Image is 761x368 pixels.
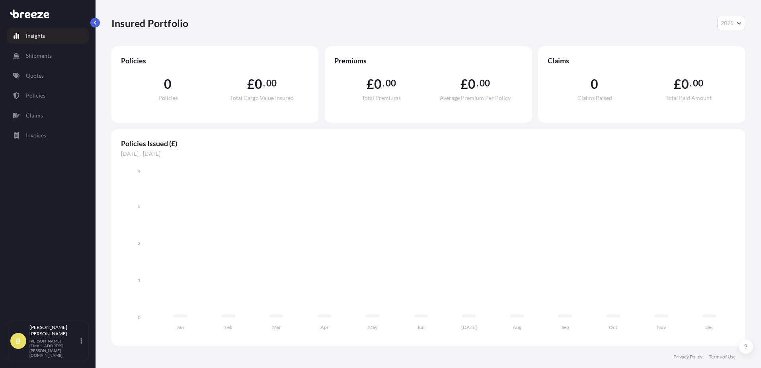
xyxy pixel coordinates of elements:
[320,324,329,330] tspan: Apr
[693,80,703,86] span: 00
[673,354,702,360] a: Privacy Policy
[266,80,277,86] span: 00
[468,78,476,90] span: 0
[334,56,522,65] span: Premiums
[111,17,188,29] p: Insured Portfolio
[164,78,172,90] span: 0
[562,324,569,330] tspan: Sep
[247,78,255,90] span: £
[578,95,612,101] span: Claims Raised
[7,28,89,44] a: Insights
[7,68,89,84] a: Quotes
[382,80,384,86] span: .
[513,324,522,330] tspan: Aug
[255,78,262,90] span: 0
[177,324,184,330] tspan: Jan
[138,203,140,209] tspan: 3
[657,324,666,330] tspan: Nov
[26,32,45,40] p: Insights
[591,78,598,90] span: 0
[26,92,45,100] p: Policies
[7,127,89,143] a: Invoices
[721,19,734,27] span: 2025
[16,337,21,345] span: B
[29,324,79,337] p: [PERSON_NAME] [PERSON_NAME]
[440,95,511,101] span: Average Premium Per Policy
[121,139,736,148] span: Policies Issued (£)
[7,48,89,64] a: Shipments
[681,78,689,90] span: 0
[272,324,281,330] tspan: Mar
[138,168,140,174] tspan: 4
[26,131,46,139] p: Invoices
[158,95,178,101] span: Policies
[417,324,425,330] tspan: Jun
[374,78,382,90] span: 0
[230,95,294,101] span: Total Cargo Value Insured
[263,80,265,86] span: .
[367,78,374,90] span: £
[609,324,617,330] tspan: Oct
[26,112,43,119] p: Claims
[7,88,89,104] a: Policies
[29,339,79,358] p: [PERSON_NAME][EMAIL_ADDRESS][PERSON_NAME][DOMAIN_NAME]
[26,72,44,80] p: Quotes
[386,80,396,86] span: 00
[665,95,712,101] span: Total Paid Amount
[717,16,745,30] button: Year Selector
[690,80,692,86] span: .
[121,150,736,158] span: [DATE] - [DATE]
[138,240,140,246] tspan: 2
[138,314,140,320] tspan: 0
[224,324,232,330] tspan: Feb
[138,277,140,283] tspan: 1
[476,80,478,86] span: .
[461,324,477,330] tspan: [DATE]
[461,78,468,90] span: £
[121,56,309,65] span: Policies
[674,78,681,90] span: £
[368,324,378,330] tspan: May
[7,108,89,123] a: Claims
[705,324,714,330] tspan: Dec
[548,56,736,65] span: Claims
[480,80,490,86] span: 00
[709,354,736,360] a: Terms of Use
[26,52,52,60] p: Shipments
[362,95,401,101] span: Total Premiums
